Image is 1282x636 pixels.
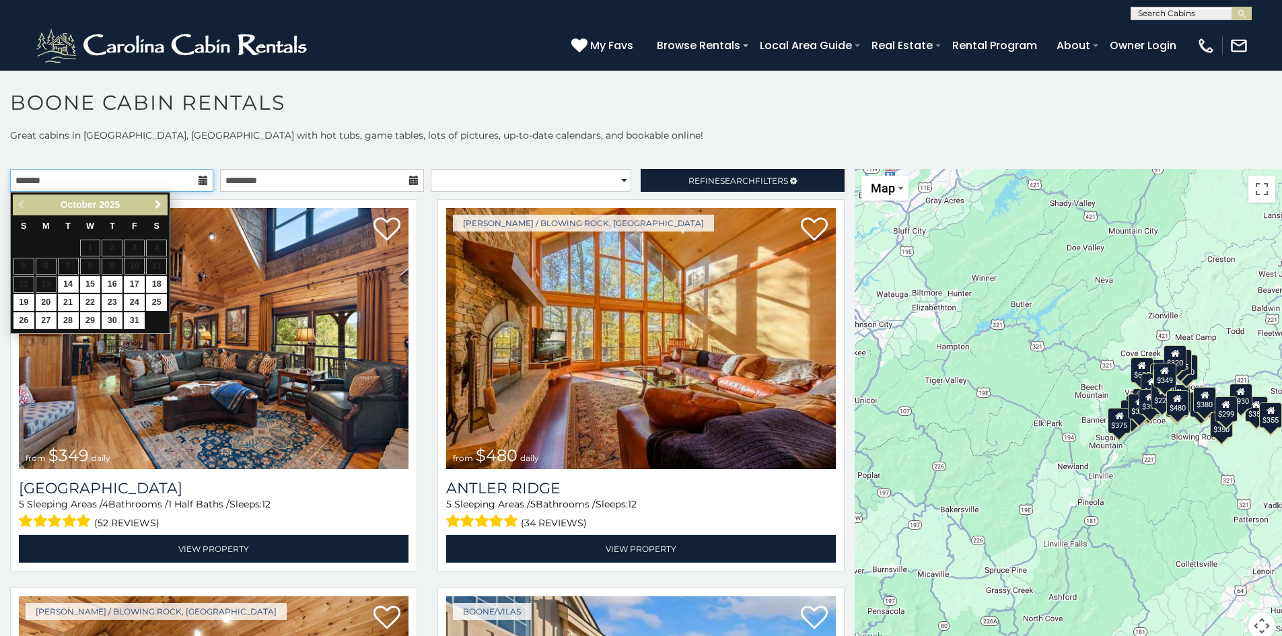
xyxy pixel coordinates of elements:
[801,216,828,244] a: Add to favorites
[650,34,747,57] a: Browse Rentals
[124,276,145,293] a: 17
[19,479,408,497] h3: Diamond Creek Lodge
[1164,345,1187,370] div: $320
[102,498,108,510] span: 4
[1230,383,1252,409] div: $930
[42,221,50,231] span: Monday
[720,176,755,186] span: Search
[21,221,26,231] span: Sunday
[871,181,895,195] span: Map
[628,498,637,510] span: 12
[146,294,167,311] a: 25
[19,208,408,469] img: Diamond Creek Lodge
[571,37,637,55] a: My Favs
[530,498,536,510] span: 5
[1108,408,1131,433] div: $375
[36,294,57,311] a: 20
[149,197,166,213] a: Next
[58,312,79,329] a: 28
[446,497,836,532] div: Sleeping Areas / Bathrooms / Sleeps:
[86,221,94,231] span: Wednesday
[373,604,400,633] a: Add to favorites
[1176,355,1199,380] div: $250
[1190,391,1213,417] div: $695
[65,221,71,231] span: Tuesday
[26,603,287,620] a: [PERSON_NAME] / Blowing Rock, [GEOGRAPHIC_DATA]
[1150,359,1173,385] div: $565
[861,176,909,201] button: Change map style
[446,208,836,469] a: Antler Ridge from $480 daily
[19,479,408,497] a: [GEOGRAPHIC_DATA]
[262,498,271,510] span: 12
[36,312,57,329] a: 27
[1139,388,1162,414] div: $395
[1193,386,1216,412] div: $380
[453,215,714,232] a: [PERSON_NAME] / Blowing Rock, [GEOGRAPHIC_DATA]
[80,276,101,293] a: 15
[92,453,110,463] span: daily
[19,535,408,563] a: View Property
[26,453,46,463] span: from
[446,535,836,563] a: View Property
[110,221,115,231] span: Thursday
[132,221,137,231] span: Friday
[446,479,836,497] a: Antler Ridge
[1167,384,1190,409] div: $395
[1121,400,1144,425] div: $330
[48,446,89,465] span: $349
[453,453,473,463] span: from
[61,199,97,210] span: October
[102,276,122,293] a: 16
[1245,396,1268,421] div: $355
[521,514,587,532] span: (34 reviews)
[1151,383,1174,409] div: $225
[1248,176,1275,203] button: Toggle fullscreen view
[476,446,518,465] span: $480
[58,276,79,293] a: 14
[641,169,844,192] a: RefineSearchFilters
[102,312,122,329] a: 30
[446,208,836,469] img: Antler Ridge
[373,216,400,244] a: Add to favorites
[124,312,145,329] a: 31
[94,514,159,532] span: (52 reviews)
[153,199,164,210] span: Next
[1210,411,1233,437] div: $350
[34,26,313,66] img: White-1-2.png
[753,34,859,57] a: Local Area Guide
[13,294,34,311] a: 19
[1131,357,1153,383] div: $635
[801,604,828,633] a: Add to favorites
[1230,36,1248,55] img: mail-regular-white.png
[1197,36,1215,55] img: phone-regular-white.png
[1170,349,1192,375] div: $255
[1050,34,1097,57] a: About
[1141,374,1164,399] div: $410
[58,294,79,311] a: 21
[154,221,159,231] span: Saturday
[453,603,531,620] a: Boone/Vilas
[590,37,633,54] span: My Favs
[865,34,939,57] a: Real Estate
[19,208,408,469] a: Diamond Creek Lodge from $349 daily
[946,34,1044,57] a: Rental Program
[99,199,120,210] span: 2025
[446,498,452,510] span: 5
[102,294,122,311] a: 23
[520,453,539,463] span: daily
[168,498,229,510] span: 1 Half Baths /
[19,497,408,532] div: Sleeping Areas / Bathrooms / Sleeps:
[1103,34,1183,57] a: Owner Login
[1129,393,1151,419] div: $325
[19,498,24,510] span: 5
[80,312,101,329] a: 29
[688,176,788,186] span: Refine Filters
[13,312,34,329] a: 26
[80,294,101,311] a: 22
[1153,363,1176,388] div: $349
[146,276,167,293] a: 18
[124,294,145,311] a: 24
[1166,391,1188,417] div: $315
[1166,390,1189,416] div: $480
